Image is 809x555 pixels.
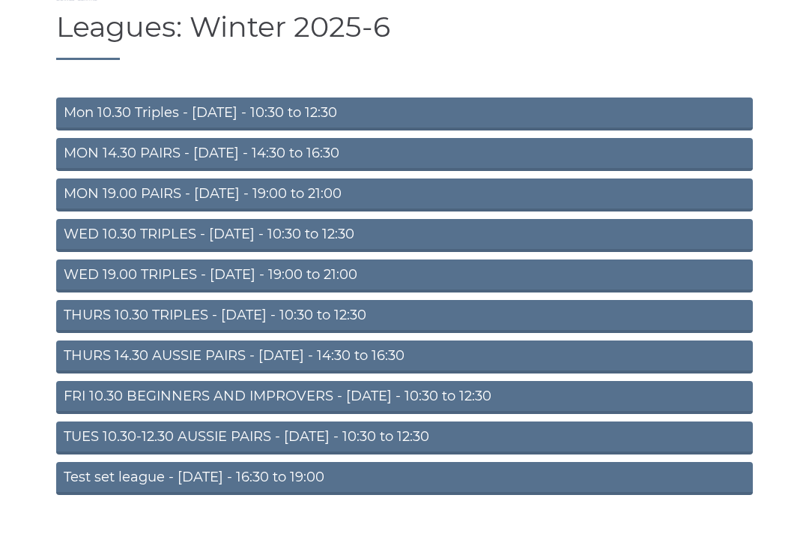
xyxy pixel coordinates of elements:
[56,259,753,292] a: WED 19.00 TRIPLES - [DATE] - 19:00 to 21:00
[56,138,753,171] a: MON 14.30 PAIRS - [DATE] - 14:30 to 16:30
[56,462,753,495] a: Test set league - [DATE] - 16:30 to 19:00
[56,381,753,414] a: FRI 10.30 BEGINNERS AND IMPROVERS - [DATE] - 10:30 to 12:30
[56,97,753,130] a: Mon 10.30 Triples - [DATE] - 10:30 to 12:30
[56,340,753,373] a: THURS 14.30 AUSSIE PAIRS - [DATE] - 14:30 to 16:30
[56,300,753,333] a: THURS 10.30 TRIPLES - [DATE] - 10:30 to 12:30
[56,421,753,454] a: TUES 10.30-12.30 AUSSIE PAIRS - [DATE] - 10:30 to 12:30
[56,178,753,211] a: MON 19.00 PAIRS - [DATE] - 19:00 to 21:00
[56,11,753,60] h1: Leagues: Winter 2025-6
[56,219,753,252] a: WED 10.30 TRIPLES - [DATE] - 10:30 to 12:30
